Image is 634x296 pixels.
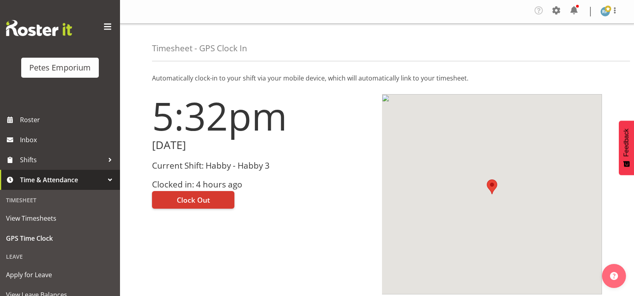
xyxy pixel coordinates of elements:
span: View Timesheets [6,212,114,224]
button: Feedback - Show survey [619,121,634,175]
button: Clock Out [152,191,234,209]
span: Roster [20,114,116,126]
h3: Current Shift: Habby - Habby 3 [152,161,372,170]
span: Time & Attendance [20,174,104,186]
a: GPS Time Clock [2,228,118,248]
img: Rosterit website logo [6,20,72,36]
img: reina-puketapu721.jpg [600,7,610,16]
h3: Clocked in: 4 hours ago [152,180,372,189]
a: View Timesheets [2,208,118,228]
h1: 5:32pm [152,94,372,137]
span: Shifts [20,154,104,166]
div: Leave [2,248,118,265]
span: Clock Out [177,195,210,205]
p: Automatically clock-in to your shift via your mobile device, which will automatically link to you... [152,73,602,83]
img: help-xxl-2.png [610,272,618,280]
span: Apply for Leave [6,269,114,281]
h4: Timesheet - GPS Clock In [152,44,247,53]
div: Timesheet [2,192,118,208]
h2: [DATE] [152,139,372,151]
div: Petes Emporium [29,62,91,74]
span: GPS Time Clock [6,232,114,244]
a: Apply for Leave [2,265,118,285]
span: Inbox [20,134,116,146]
span: Feedback [623,129,630,157]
